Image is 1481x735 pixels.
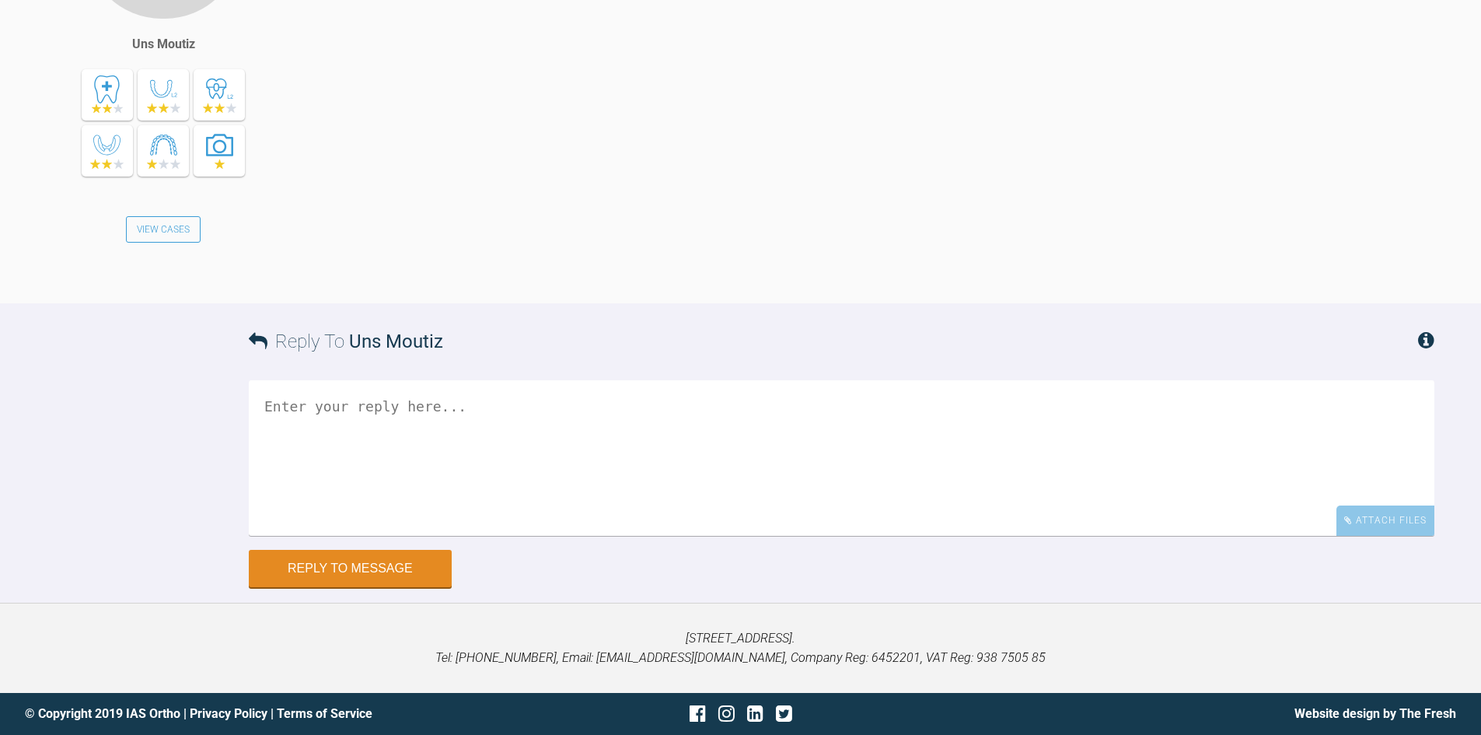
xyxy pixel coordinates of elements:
p: [STREET_ADDRESS]. Tel: [PHONE_NUMBER], Email: [EMAIL_ADDRESS][DOMAIN_NAME], Company Reg: 6452201,... [25,628,1456,668]
div: Attach Files [1336,506,1434,536]
a: Terms of Service [277,706,372,721]
h3: Reply To [249,327,443,356]
button: Reply to Message [249,550,452,587]
a: View Cases [126,216,201,243]
span: Uns Moutiz [349,331,443,352]
div: Uns Moutiz [132,34,195,54]
a: Website design by The Fresh [1294,706,1456,721]
div: © Copyright 2019 IAS Ortho | | [25,704,502,724]
a: Privacy Policy [190,706,267,721]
